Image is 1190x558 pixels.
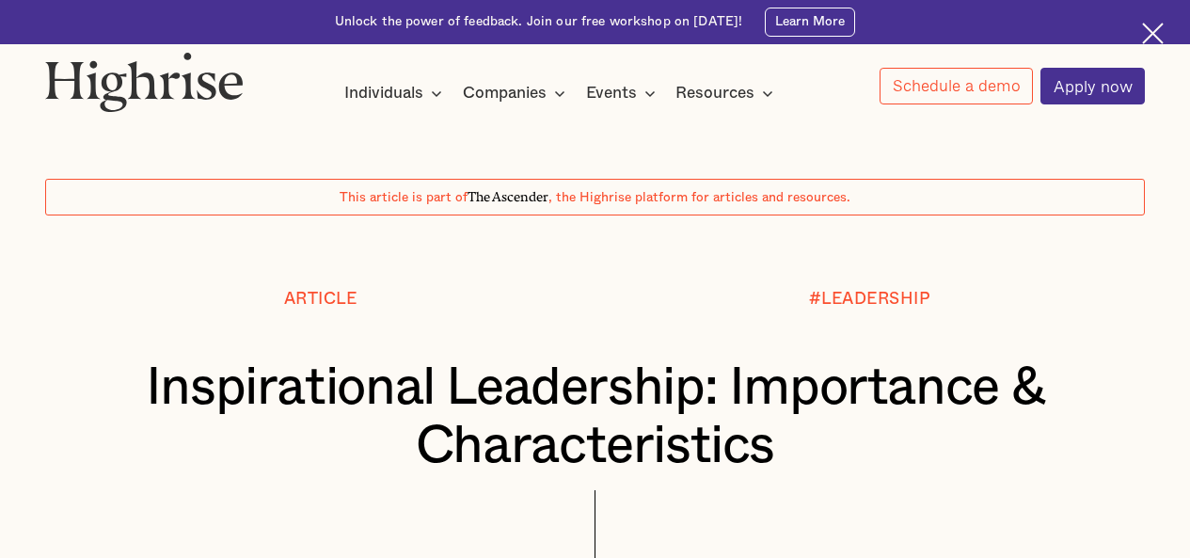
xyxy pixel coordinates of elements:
[340,191,468,204] span: This article is part of
[335,13,743,31] div: Unlock the power of feedback. Join our free workshop on [DATE]!
[809,290,931,309] div: #LEADERSHIP
[344,82,423,104] div: Individuals
[675,82,754,104] div: Resources
[765,8,856,37] a: Learn More
[463,82,571,104] div: Companies
[586,82,637,104] div: Events
[880,68,1033,104] a: Schedule a demo
[1040,68,1145,104] a: Apply now
[284,290,357,309] div: Article
[468,186,548,202] span: The Ascender
[548,191,850,204] span: , the Highrise platform for articles and resources.
[91,359,1099,476] h1: Inspirational Leadership: Importance & Characteristics
[1142,23,1164,44] img: Cross icon
[675,82,779,104] div: Resources
[45,52,244,112] img: Highrise logo
[463,82,547,104] div: Companies
[586,82,661,104] div: Events
[344,82,448,104] div: Individuals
